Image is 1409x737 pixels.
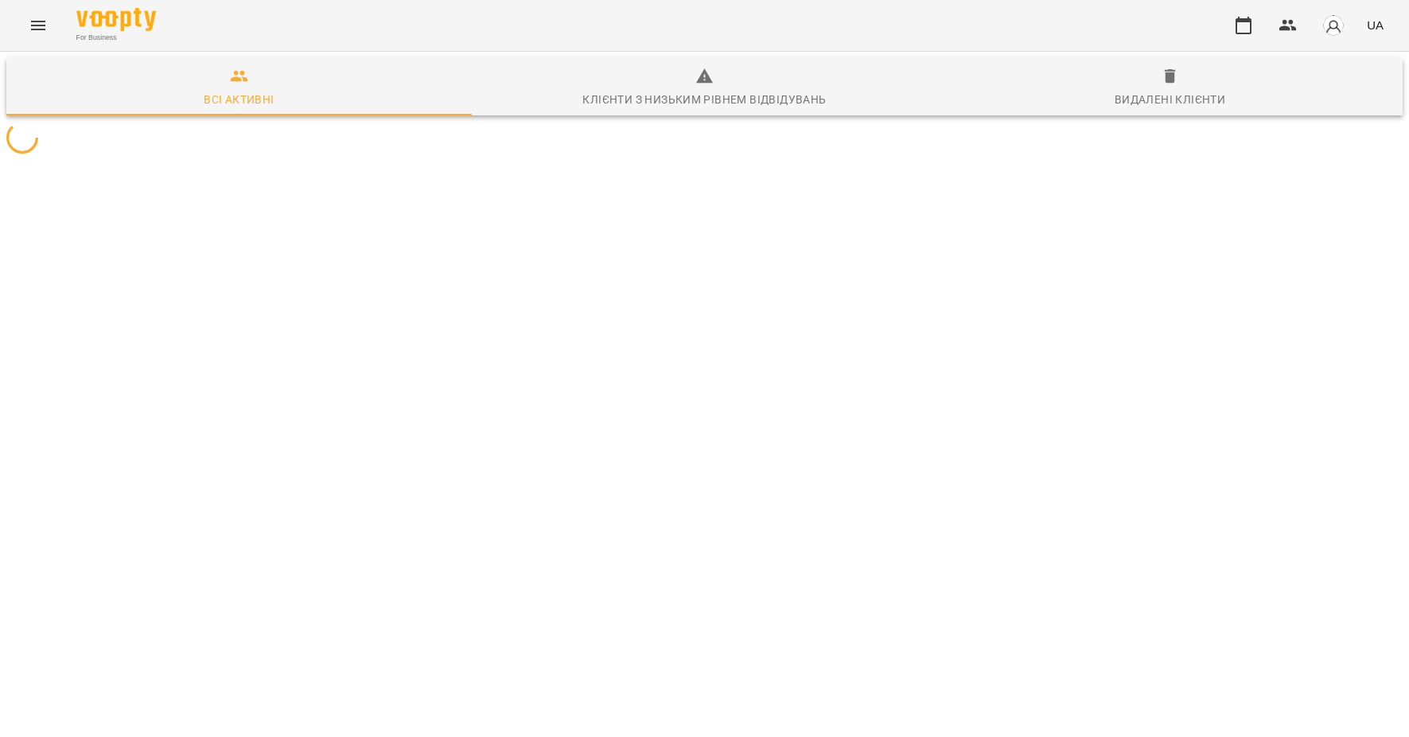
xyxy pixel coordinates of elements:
[76,33,156,43] span: For Business
[1115,90,1225,109] div: Видалені клієнти
[204,90,274,109] div: Всі активні
[1367,17,1384,33] span: UA
[1360,10,1390,40] button: UA
[19,6,57,45] button: Menu
[582,90,826,109] div: Клієнти з низьким рівнем відвідувань
[76,8,156,31] img: Voopty Logo
[1322,14,1345,37] img: avatar_s.png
